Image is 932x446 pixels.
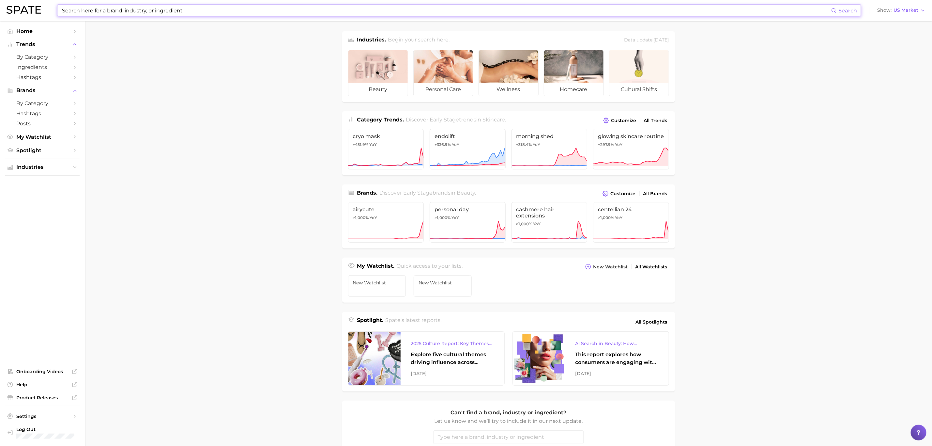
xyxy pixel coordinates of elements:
[479,50,539,96] a: wellness
[575,351,658,366] div: This report explores how consumers are engaging with AI-powered search tools — and what it means ...
[593,202,669,243] a: centellian 24>1,000% YoY
[5,86,80,95] button: Brands
[16,426,100,432] span: Log Out
[544,83,604,96] span: homecare
[396,262,463,271] h2: Quick access to your lists.
[5,119,80,129] a: Posts
[348,275,406,297] a: New Watchlist
[16,54,69,60] span: by Category
[406,117,506,123] span: Discover Early Stage trends in .
[353,280,401,285] span: New Watchlist
[353,142,369,147] span: +451.9%
[5,393,80,403] a: Product Releases
[435,206,501,213] span: personal day
[512,202,588,243] a: cashmere hair extensions>1,000% YoY
[434,430,584,444] input: Type here a brand, industry or ingredient
[353,215,369,220] span: >1,000%
[5,52,80,62] a: by Category
[5,108,80,119] a: Hashtags
[357,190,378,196] span: Brands .
[16,413,69,419] span: Settings
[16,382,69,388] span: Help
[615,215,622,220] span: YoY
[601,189,637,198] button: Customize
[370,142,377,147] span: YoY
[5,26,80,36] a: Home
[353,206,419,213] span: airycute
[5,145,80,155] a: Spotlight
[385,316,441,327] h2: Spate's latest reports.
[635,264,667,270] span: All Watchlists
[876,6,927,15] button: ShowUS Market
[609,50,669,96] a: cultural shifts
[838,8,857,14] span: Search
[512,129,588,169] a: morning shed+318.4% YoY
[430,129,506,169] a: endolift+336.9% YoY
[575,370,658,377] div: [DATE]
[16,147,69,153] span: Spotlight
[516,221,532,226] span: >1,000%
[643,191,667,197] span: All Brands
[370,215,377,220] span: YoY
[434,408,584,417] p: Can't find a brand, industry or ingredient?
[452,142,459,147] span: YoY
[16,395,69,401] span: Product Releases
[642,116,669,125] a: All Trends
[348,202,424,243] a: airycute>1,000% YoY
[457,190,475,196] span: beauty
[615,142,622,147] span: YoY
[435,133,501,139] span: endolift
[516,133,583,139] span: morning shed
[357,36,386,45] h1: Industries.
[512,331,669,386] a: AI Search in Beauty: How Consumers Are Using ChatGPT vs. Google SearchThis report explores how co...
[611,118,636,123] span: Customize
[598,133,664,139] span: glowing skincare routine
[482,117,505,123] span: skincare
[516,142,532,147] span: +318.4%
[414,275,472,297] a: New Watchlist
[411,351,494,366] div: Explore five cultural themes driving influence across beauty, food, and pop culture.
[16,369,69,374] span: Onboarding Videos
[533,142,541,147] span: YoY
[16,74,69,80] span: Hashtags
[16,100,69,106] span: by Category
[636,318,667,326] span: All Spotlights
[379,190,476,196] span: Discover Early Stage brands in .
[357,316,384,327] h1: Spotlight.
[414,83,473,96] span: personal care
[435,215,451,220] span: >1,000%
[5,162,80,172] button: Industries
[357,262,395,271] h1: My Watchlist.
[16,120,69,127] span: Posts
[5,62,80,72] a: Ingredients
[584,262,629,271] button: New Watchlist
[419,280,467,285] span: New Watchlist
[16,110,69,117] span: Hashtags
[5,367,80,376] a: Onboarding Videos
[16,88,69,93] span: Brands
[609,83,669,96] span: cultural shifts
[598,142,614,147] span: +297.9%
[16,28,69,34] span: Home
[16,64,69,70] span: Ingredients
[544,50,604,96] a: homecare
[357,117,404,123] span: Category Trends .
[5,40,80,49] button: Trends
[575,340,658,347] div: AI Search in Beauty: How Consumers Are Using ChatGPT vs. Google Search
[634,316,669,327] a: All Spotlights
[598,215,614,220] span: >1,000%
[598,206,664,213] span: centellian 24
[61,5,831,16] input: Search here for a brand, industry, or ingredient
[479,83,538,96] span: wellness
[5,424,80,441] a: Log out. Currently logged in with e-mail michelle.ng@mavbeautybrands.com.
[16,134,69,140] span: My Watchlist
[348,129,424,169] a: cryo mask+451.9% YoY
[348,83,408,96] span: beauty
[634,263,669,271] a: All Watchlists
[435,142,451,147] span: +336.9%
[5,72,80,82] a: Hashtags
[642,189,669,198] a: All Brands
[388,36,450,45] h2: Begin your search here.
[348,331,505,386] a: 2025 Culture Report: Key Themes That Are Shaping Consumer DemandExplore five cultural themes driv...
[16,41,69,47] span: Trends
